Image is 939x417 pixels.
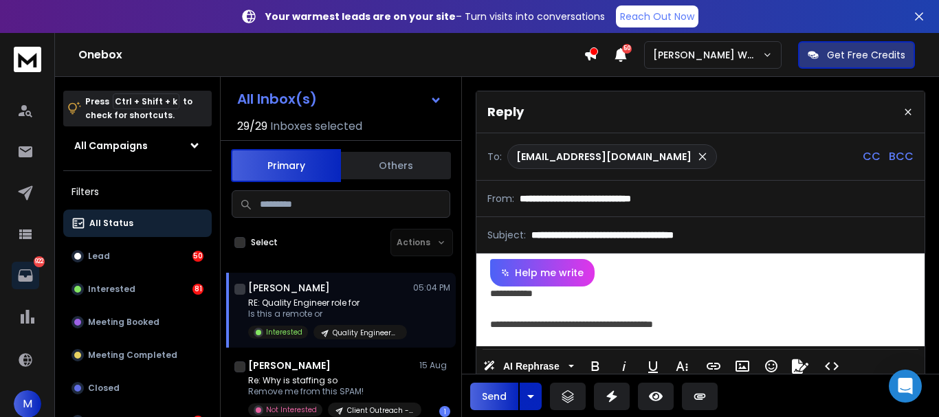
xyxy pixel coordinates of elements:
p: Quality Engineer-[PERSON_NAME] Group [333,328,399,338]
button: All Status [63,210,212,237]
button: All Inbox(s) [226,85,453,113]
h1: All Campaigns [74,139,148,153]
button: Meeting Booked [63,308,212,336]
h1: Onebox [78,47,584,63]
div: Open Intercom Messenger [889,370,922,403]
p: Subject: [487,228,526,242]
button: All Campaigns [63,132,212,159]
p: Interested [266,327,302,337]
p: All Status [89,218,133,229]
p: Client Outreach - General Industry 10% [347,405,413,416]
span: 29 / 29 [237,118,267,135]
span: AI Rephrase [500,361,562,372]
button: Emoticons [758,352,784,380]
p: Meeting Booked [88,317,159,328]
p: Closed [88,383,120,394]
button: Meeting Completed [63,341,212,369]
p: Remove me from this SPAM! [248,386,413,397]
button: Get Free Credits [798,41,915,69]
button: AI Rephrase [480,352,577,380]
p: 05:04 PM [413,282,450,293]
button: Signature [787,352,813,380]
a: 922 [12,262,39,289]
strong: Your warmest leads are on your site [265,10,456,23]
p: BCC [889,148,914,165]
button: Primary [231,149,341,182]
p: Re: Why is staffing so [248,375,413,386]
p: From: [487,192,514,205]
h3: Filters [63,182,212,201]
button: Bold (Ctrl+B) [582,352,608,380]
p: Not Interested [266,405,317,415]
button: Others [341,150,451,181]
button: Code View [819,352,845,380]
button: Italic (Ctrl+I) [611,352,637,380]
button: Insert Link (Ctrl+K) [700,352,727,380]
img: logo [14,47,41,72]
h1: [PERSON_NAME] [248,281,330,295]
button: Send [470,383,518,410]
p: Meeting Completed [88,350,177,361]
span: Ctrl + Shift + k [113,93,179,109]
p: 15 Aug [419,360,450,371]
p: RE: Quality Engineer role for [248,297,407,308]
p: Lead [88,251,110,262]
button: Lead50 [63,243,212,270]
button: Interested81 [63,275,212,303]
p: – Turn visits into conversations [265,10,605,23]
div: 81 [192,284,203,295]
p: Press to check for shortcuts. [85,95,192,122]
p: 922 [34,256,45,267]
h3: Inboxes selected [270,118,362,135]
p: [EMAIL_ADDRESS][DOMAIN_NAME] [516,150,692,164]
h1: [PERSON_NAME] [248,359,331,372]
a: Reach Out Now [616,5,698,27]
p: [PERSON_NAME] Workspace [653,48,762,62]
p: To: [487,150,502,164]
div: 1 [439,406,450,417]
p: Reply [487,102,524,122]
button: More Text [669,352,695,380]
p: Interested [88,284,135,295]
p: CC [863,148,881,165]
h1: All Inbox(s) [237,92,317,106]
button: Closed [63,374,212,402]
span: 50 [622,44,632,54]
button: Underline (Ctrl+U) [640,352,666,380]
button: Help me write [490,259,595,286]
p: Get Free Credits [827,48,905,62]
p: Reach Out Now [620,10,694,23]
button: Insert Image (Ctrl+P) [729,352,755,380]
div: 50 [192,251,203,262]
p: Is this a remote or [248,308,407,319]
label: Select [251,237,278,248]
